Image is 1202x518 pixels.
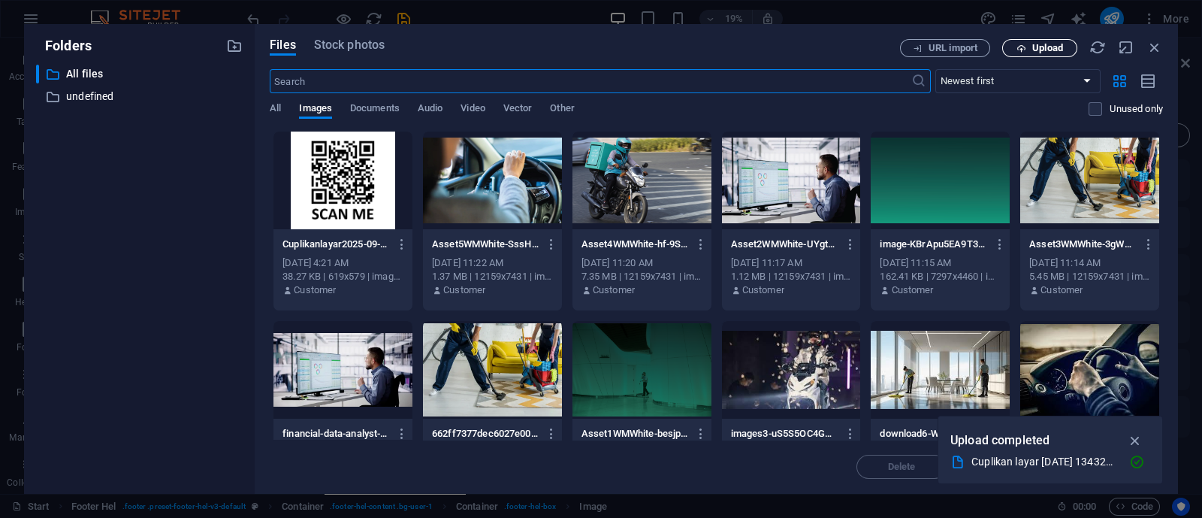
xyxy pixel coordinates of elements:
span: Upload [1032,44,1063,53]
p: Customer [1040,283,1083,297]
span: All [270,99,281,120]
div: 1.37 MB | 12159x7431 | image/png [432,270,553,283]
div: undefined [36,87,243,106]
i: Minimize [1118,39,1134,56]
span: Documents [350,99,400,120]
div: [DATE] 11:22 AM [432,256,553,270]
p: images3-uS5S5OC4GSVxcTixn8XxSQ.jpeg [731,427,838,441]
p: undefined [66,88,215,105]
p: Asset1WMWhite-besjp3KAZ6rHgrrZm7l1IQ.png [581,427,688,441]
span: Video [461,99,485,120]
p: All files [66,65,215,83]
p: Customer [294,283,336,297]
div: [DATE] 11:20 AM [581,256,702,270]
div: Cuplikan layar [DATE] 134323.png [971,453,1117,471]
p: Asset3WMWhite-3gW1EIWqh7xoabCeF2-iYg.png [1029,238,1136,251]
p: Displays only files that are not in use on the website. Files added during this session can still... [1110,102,1163,116]
div: 1.12 MB | 12159x7431 | image/png [731,270,852,283]
p: Upload completed [950,431,1049,450]
span: Other [550,99,574,120]
div: 162.41 KB | 7297x4460 | image/png [880,270,1001,283]
i: Reload [1089,39,1106,56]
p: Customer [443,283,485,297]
span: Vector [503,99,533,120]
span: Files [270,36,296,54]
div: [DATE] 11:17 AM [731,256,852,270]
div: 38.27 KB | 619x579 | image/png [282,270,403,283]
div: ​ [36,65,39,83]
button: URL import [900,39,990,57]
div: [DATE] 11:14 AM [1029,256,1150,270]
p: Customer [742,283,784,297]
input: Search [270,69,911,93]
i: Close [1146,39,1163,56]
p: Asset5WMWhite-SssH2MrlJF8_31RyYaaYIg.png [432,238,539,251]
p: Folders [36,36,92,56]
div: [DATE] 4:21 AM [282,256,403,270]
div: [DATE] 11:15 AM [880,256,1001,270]
p: 662ff7377dec6027e008a4ac_Professionalcleaningservice1-gJJ9sTdRjBM-bskG2HxziQ.webp [432,427,539,441]
p: Customer [892,283,934,297]
i: Create new folder [226,38,243,54]
p: Cuplikanlayar2025-09-03134323-PPfVU_C_H90f39u9HZ5yWQ.png [282,238,389,251]
span: URL import [929,44,977,53]
p: Asset4WMWhite-hf-9SZkGY5anDEWr0Dse1g.png [581,238,688,251]
p: financial-data-analyst-job-profile.jpeg-S4nmi6Xp9dj4gi6GBER8jg.webp [282,427,389,441]
span: Stock photos [314,36,385,54]
div: 7.35 MB | 12159x7431 | image/png [581,270,702,283]
p: image-KBrApu5EA9T3wYIKQ6W54g.png [880,238,986,251]
span: Audio [418,99,442,120]
button: Upload [1002,39,1077,57]
div: 5.45 MB | 12159x7431 | image/png [1029,270,1150,283]
p: download6-WLfA3HDjPccTI-MR5mXJKA.jpeg [880,427,986,441]
p: Customer [593,283,635,297]
span: Images [299,99,332,120]
p: Asset2WMWhite-UYgtb4wMpNzViEzfCcWsLA.png [731,238,838,251]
